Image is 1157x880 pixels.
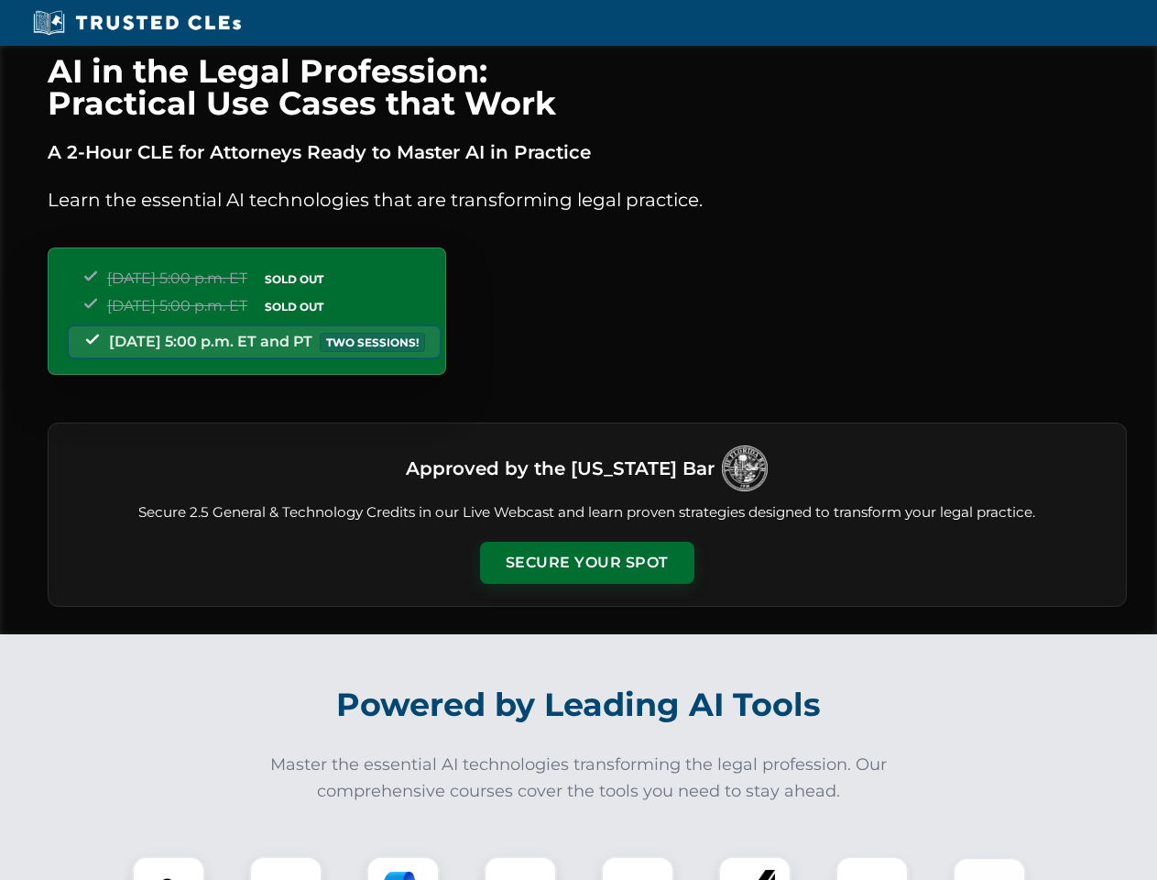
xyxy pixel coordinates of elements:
span: [DATE] 5:00 p.m. ET [107,269,247,287]
img: Logo [722,445,768,491]
span: [DATE] 5:00 p.m. ET [107,297,247,314]
img: Trusted CLEs [27,9,246,37]
h3: Approved by the [US_STATE] Bar [406,452,715,485]
p: A 2-Hour CLE for Attorneys Ready to Master AI in Practice [48,137,1127,167]
h2: Powered by Leading AI Tools [71,673,1086,737]
h1: AI in the Legal Profession: Practical Use Cases that Work [48,55,1127,119]
span: SOLD OUT [258,269,330,289]
p: Secure 2.5 General & Technology Credits in our Live Webcast and learn proven strategies designed ... [71,502,1104,523]
p: Master the essential AI technologies transforming the legal profession. Our comprehensive courses... [258,752,900,805]
p: Learn the essential AI technologies that are transforming legal practice. [48,185,1127,214]
span: SOLD OUT [258,297,330,316]
button: Secure Your Spot [480,542,694,584]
